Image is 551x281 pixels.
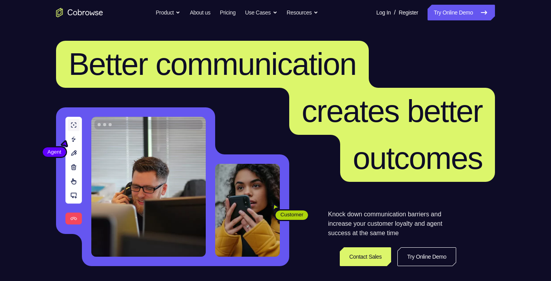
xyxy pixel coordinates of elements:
a: Try Online Demo [397,247,456,266]
a: Try Online Demo [428,5,495,20]
img: A customer support agent talking on the phone [91,117,206,257]
span: outcomes [353,141,482,176]
span: / [394,8,395,17]
span: Better communication [69,47,356,82]
img: A customer holding their phone [215,164,280,257]
span: creates better [302,94,482,129]
a: About us [190,5,210,20]
a: Log In [376,5,391,20]
a: Contact Sales [340,247,391,266]
a: Pricing [220,5,236,20]
button: Product [156,5,181,20]
a: Go to the home page [56,8,103,17]
button: Resources [287,5,319,20]
p: Knock down communication barriers and increase your customer loyalty and agent success at the sam... [328,210,456,238]
button: Use Cases [245,5,277,20]
a: Register [399,5,418,20]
